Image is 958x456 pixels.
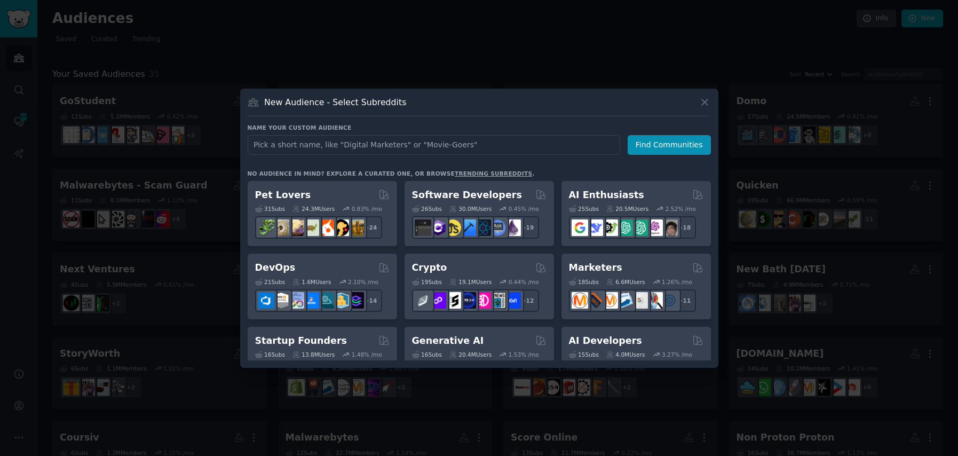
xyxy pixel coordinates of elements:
img: ArtificalIntelligence [661,219,678,236]
input: Pick a short name, like "Digital Marketers" or "Movie-Goers" [248,135,620,155]
img: ethfinance [415,292,431,309]
img: software [415,219,431,236]
img: iOSProgramming [460,219,476,236]
a: trending subreddits [455,170,532,177]
div: 1.6M Users [292,278,331,286]
h2: AI Developers [569,334,642,348]
img: DeepSeek [587,219,603,236]
div: 0.44 % /mo [509,278,539,286]
img: ethstaker [445,292,461,309]
h2: Crypto [412,261,447,274]
img: AskComputerScience [489,219,506,236]
div: 1.26 % /mo [662,278,692,286]
div: 4.0M Users [606,351,645,358]
img: content_marketing [572,292,588,309]
img: ballpython [273,219,289,236]
img: DevOpsLinks [303,292,319,309]
div: 25 Sub s [569,205,599,213]
img: defi_ [504,292,521,309]
img: dogbreed [347,219,364,236]
h2: Software Developers [412,188,522,202]
div: 30.0M Users [449,205,492,213]
div: 6.6M Users [606,278,645,286]
div: 16 Sub s [412,351,442,358]
div: 31 Sub s [255,205,285,213]
div: 19 Sub s [412,278,442,286]
div: 21 Sub s [255,278,285,286]
img: googleads [631,292,648,309]
h2: Marketers [569,261,622,274]
img: cockatiel [318,219,334,236]
div: 1.48 % /mo [352,351,382,358]
img: aws_cdk [332,292,349,309]
div: 0.83 % /mo [352,205,382,213]
div: + 12 [517,289,539,312]
div: 20.4M Users [449,351,492,358]
h3: Name your custom audience [248,124,711,131]
img: herpetology [258,219,274,236]
img: chatgpt_prompts_ [631,219,648,236]
h2: AI Enthusiasts [569,188,644,202]
img: OnlineMarketing [661,292,678,309]
h2: Generative AI [412,334,484,348]
div: + 14 [360,289,382,312]
img: chatgpt_promptDesign [616,219,633,236]
img: AWS_Certified_Experts [273,292,289,309]
div: 0.45 % /mo [509,205,539,213]
h2: DevOps [255,261,296,274]
div: 20.5M Users [606,205,648,213]
img: AskMarketing [601,292,618,309]
img: CryptoNews [489,292,506,309]
div: 24.3M Users [292,205,335,213]
img: bigseo [587,292,603,309]
img: GoogleGeminiAI [572,219,588,236]
img: turtle [303,219,319,236]
img: AItoolsCatalog [601,219,618,236]
div: 16 Sub s [255,351,285,358]
h2: Pet Lovers [255,188,311,202]
div: No audience in mind? Explore a curated one, or browse . [248,170,535,177]
div: + 24 [360,216,382,239]
img: MarketingResearch [646,292,663,309]
img: learnjavascript [445,219,461,236]
img: OpenAIDev [646,219,663,236]
div: + 19 [517,216,539,239]
div: 15 Sub s [569,351,599,358]
div: 2.52 % /mo [666,205,696,213]
div: 2.10 % /mo [348,278,378,286]
button: Find Communities [628,135,711,155]
h2: Startup Founders [255,334,347,348]
img: csharp [430,219,446,236]
div: 3.27 % /mo [662,351,692,358]
div: + 11 [674,289,696,312]
div: 13.8M Users [292,351,335,358]
img: platformengineering [318,292,334,309]
img: elixir [504,219,521,236]
div: + 18 [674,216,696,239]
img: web3 [460,292,476,309]
div: 19.1M Users [449,278,492,286]
img: PetAdvice [332,219,349,236]
img: PlatformEngineers [347,292,364,309]
img: Emailmarketing [616,292,633,309]
img: defiblockchain [474,292,491,309]
img: Docker_DevOps [288,292,304,309]
div: 26 Sub s [412,205,442,213]
h3: New Audience - Select Subreddits [264,97,406,108]
div: 1.53 % /mo [509,351,539,358]
img: leopardgeckos [288,219,304,236]
div: 18 Sub s [569,278,599,286]
img: 0xPolygon [430,292,446,309]
img: reactnative [474,219,491,236]
img: azuredevops [258,292,274,309]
